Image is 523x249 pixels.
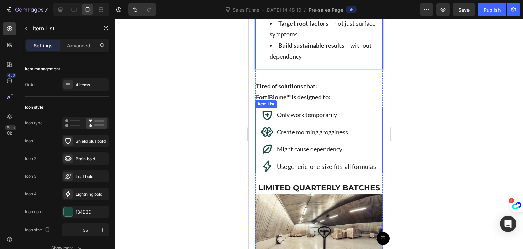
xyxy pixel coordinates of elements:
[25,120,43,126] div: Icon type
[25,82,36,88] div: Order
[25,173,36,179] div: Icon 3
[76,138,108,144] div: Shield plus bold
[27,141,128,154] div: Rich Text Editor. Editing area: main
[458,7,470,13] span: Save
[27,123,128,136] div: Rich Text Editor. Editing area: main
[76,156,108,162] div: Brain bold
[25,156,36,162] div: Icon 2
[304,6,306,13] span: /
[25,191,37,197] div: Icon 4
[3,3,51,16] button: 7
[500,216,516,232] div: Open Intercom Messenger
[27,106,128,119] div: Rich Text Editor. Editing area: main
[308,6,343,13] span: Pre-sales Page
[28,142,127,153] p: Use generic, one-size-fits-all formulas
[76,191,108,197] div: Lightning bold
[231,6,303,13] span: Sales Funnel - [DATE] 14:48:10
[76,174,108,180] div: Leaf bold
[30,0,80,8] strong: Target root factors
[25,225,51,235] div: Icon size
[7,74,82,82] strong: FortiBiome™ is designed to:
[6,73,16,78] div: 450
[28,124,127,135] p: Might cause dependency
[249,19,390,249] iframe: Design area
[8,82,27,88] div: Item List
[28,90,127,101] p: Only work temporarily
[7,61,134,84] div: Rich Text Editor. Editing area: main
[33,24,91,32] p: Item List
[453,3,475,16] button: Save
[25,104,43,111] div: Icon style
[45,5,48,14] p: 7
[34,42,53,49] p: Settings
[5,125,16,130] div: Beta
[7,63,68,71] strong: Tired of solutions that:
[21,21,133,43] li: — without dependency
[67,42,90,49] p: Advanced
[478,3,506,16] button: Publish
[30,23,96,30] strong: Build sustainable results
[25,209,44,215] div: Icon color
[484,6,501,13] div: Publish
[76,82,108,88] div: 4 items
[28,107,127,118] p: Create morning grogginess
[128,3,156,16] div: Undo/Redo
[76,209,108,215] div: 1B4D3E
[25,138,36,144] div: Icon 1
[7,164,133,174] p: LIMITED QUARTERLY BATCHES
[27,89,128,102] div: Rich Text Editor. Editing area: main
[25,66,60,72] div: Item management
